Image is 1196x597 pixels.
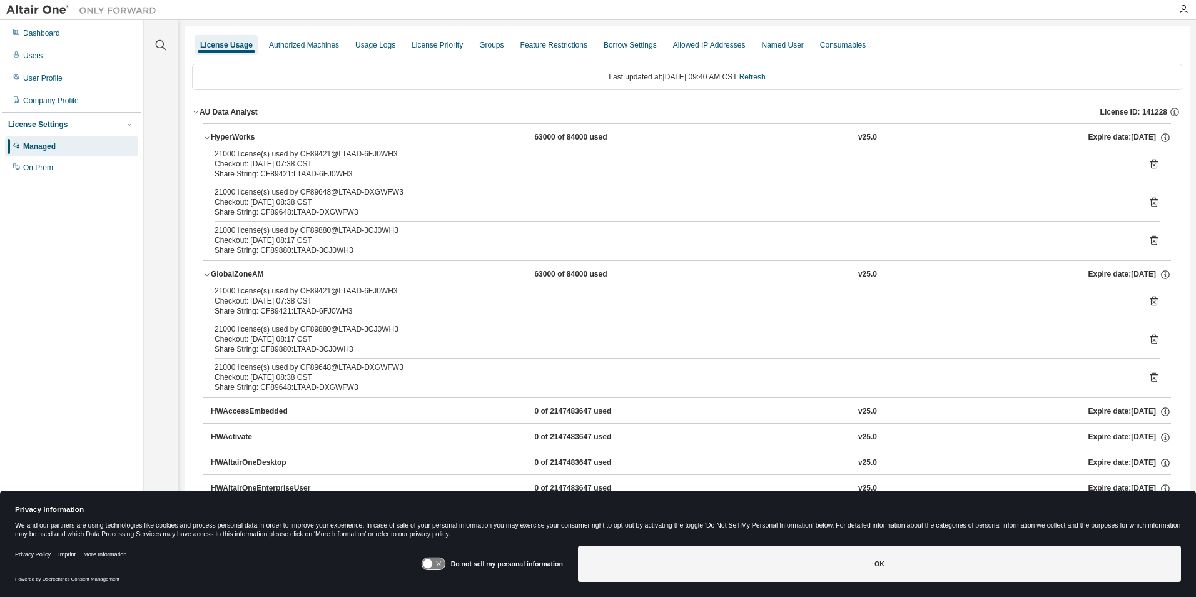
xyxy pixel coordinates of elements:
div: v25.0 [858,132,877,143]
div: Share String: CF89880:LTAAD-3CJ0WH3 [215,344,1130,354]
div: v25.0 [858,483,877,494]
button: AU Data AnalystLicense ID: 141228 [192,98,1182,126]
div: Share String: CF89421:LTAAD-6FJ0WH3 [215,169,1130,179]
div: License Priority [412,40,463,50]
div: Share String: CF89421:LTAAD-6FJ0WH3 [215,306,1130,316]
div: 63000 of 84000 used [534,132,647,143]
div: Groups [479,40,504,50]
div: 21000 license(s) used by CF89648@LTAAD-DXGWFW3 [215,362,1130,372]
div: Expire date: [DATE] [1088,432,1170,443]
div: HWAltairOneEnterpriseUser [211,483,323,494]
div: 21000 license(s) used by CF89880@LTAAD-3CJ0WH3 [215,225,1130,235]
div: Expire date: [DATE] [1088,457,1170,469]
img: Altair One [6,4,163,16]
div: HWActivate [211,432,323,443]
div: Share String: CF89648:LTAAD-DXGWFW3 [215,207,1130,217]
div: Allowed IP Addresses [673,40,746,50]
div: Checkout: [DATE] 08:38 CST [215,372,1130,382]
button: HWActivate0 of 2147483647 usedv25.0Expire date:[DATE] [211,424,1171,451]
div: HWAccessEmbedded [211,406,323,417]
div: 63000 of 84000 used [534,269,647,280]
a: Refresh [739,73,766,81]
div: AU Data Analyst [200,107,258,117]
div: Users [23,51,43,61]
div: User Profile [23,73,63,83]
div: Expire date: [DATE] [1088,269,1170,280]
div: Company Profile [23,96,79,106]
div: Usage Logs [355,40,395,50]
span: License ID: 141228 [1100,107,1167,117]
div: 0 of 2147483647 used [534,483,647,494]
div: Managed [23,141,56,151]
div: Expire date: [DATE] [1088,132,1170,143]
div: GlobalZoneAM [211,269,323,280]
div: HWAltairOneDesktop [211,457,323,469]
div: 0 of 2147483647 used [534,406,647,417]
div: Checkout: [DATE] 08:38 CST [215,197,1130,207]
button: HWAltairOneDesktop0 of 2147483647 usedv25.0Expire date:[DATE] [211,449,1171,477]
div: Last updated at: [DATE] 09:40 AM CST [192,64,1182,90]
div: Dashboard [23,28,60,38]
div: Feature Restrictions [520,40,587,50]
div: Checkout: [DATE] 08:17 CST [215,334,1130,344]
div: Share String: CF89648:LTAAD-DXGWFW3 [215,382,1130,392]
div: Checkout: [DATE] 07:38 CST [215,159,1130,169]
div: Expire date: [DATE] [1088,483,1170,494]
div: 21000 license(s) used by CF89421@LTAAD-6FJ0WH3 [215,149,1130,159]
div: Borrow Settings [604,40,657,50]
div: Named User [761,40,803,50]
div: Share String: CF89880:LTAAD-3CJ0WH3 [215,245,1130,255]
div: 0 of 2147483647 used [534,457,647,469]
div: v25.0 [858,269,877,280]
div: HyperWorks [211,132,323,143]
div: 0 of 2147483647 used [534,432,647,443]
div: 21000 license(s) used by CF89421@LTAAD-6FJ0WH3 [215,286,1130,296]
button: HWAltairOneEnterpriseUser0 of 2147483647 usedv25.0Expire date:[DATE] [211,475,1171,503]
div: On Prem [23,163,53,173]
div: v25.0 [858,406,877,417]
div: Consumables [820,40,866,50]
div: Checkout: [DATE] 08:17 CST [215,235,1130,245]
div: License Usage [200,40,253,50]
div: Expire date: [DATE] [1088,406,1170,417]
button: GlobalZoneAM63000 of 84000 usedv25.0Expire date:[DATE] [203,261,1171,288]
div: v25.0 [858,457,877,469]
div: Authorized Machines [269,40,339,50]
div: v25.0 [858,432,877,443]
div: 21000 license(s) used by CF89880@LTAAD-3CJ0WH3 [215,324,1130,334]
div: License Settings [8,120,68,130]
button: HyperWorks63000 of 84000 usedv25.0Expire date:[DATE] [203,124,1171,151]
div: 21000 license(s) used by CF89648@LTAAD-DXGWFW3 [215,187,1130,197]
div: Checkout: [DATE] 07:38 CST [215,296,1130,306]
button: HWAccessEmbedded0 of 2147483647 usedv25.0Expire date:[DATE] [211,398,1171,426]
